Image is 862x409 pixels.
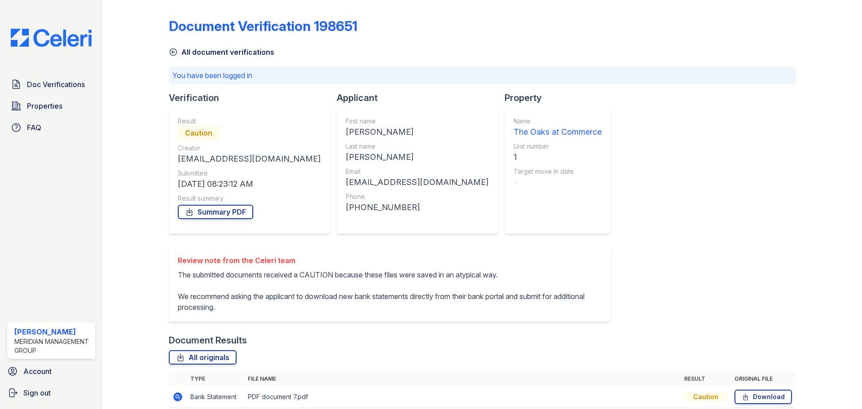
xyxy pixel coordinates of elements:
[187,372,244,386] th: Type
[681,372,731,386] th: Result
[337,92,505,104] div: Applicant
[178,126,220,140] div: Caution
[514,126,602,138] div: The Oaks at Commerce
[14,337,92,355] div: Meridian Management Group
[514,151,602,163] div: 1
[169,334,247,347] div: Document Results
[14,326,92,337] div: [PERSON_NAME]
[7,75,95,93] a: Doc Verifications
[346,142,488,151] div: Last name
[178,144,321,153] div: Creator
[27,79,85,90] span: Doc Verifications
[7,97,95,115] a: Properties
[514,167,602,176] div: Target move in date
[346,192,488,201] div: Phone
[187,386,244,408] td: Bank Statement
[514,142,602,151] div: Unit number
[172,70,792,81] p: You have been logged in
[178,153,321,165] div: [EMAIL_ADDRESS][DOMAIN_NAME]
[514,176,602,189] div: -
[178,269,602,312] p: The submitted documents received a CAUTION because these files were saved in an atypical way. We ...
[27,122,41,133] span: FAQ
[178,205,253,219] a: Summary PDF
[4,362,99,380] a: Account
[169,18,357,34] div: Document Verification 198651
[169,92,337,104] div: Verification
[178,178,321,190] div: [DATE] 08:23:12 AM
[684,392,727,401] div: Caution
[346,151,488,163] div: [PERSON_NAME]
[178,255,602,266] div: Review note from the Celeri team
[346,167,488,176] div: Email
[178,117,321,126] div: Result
[731,372,796,386] th: Original file
[734,390,792,404] a: Download
[178,169,321,178] div: Submitted
[346,126,488,138] div: [PERSON_NAME]
[514,117,602,126] div: Name
[4,29,99,47] img: CE_Logo_Blue-a8612792a0a2168367f1c8372b55b34899dd931a85d93a1a3d3e32e68fde9ad4.png
[23,387,51,398] span: Sign out
[169,47,274,57] a: All document verifications
[178,194,321,203] div: Result summary
[23,366,52,377] span: Account
[244,372,681,386] th: File name
[244,386,681,408] td: PDF document 7.pdf
[169,350,237,365] a: All originals
[505,92,618,104] div: Property
[346,201,488,214] div: [PHONE_NUMBER]
[514,117,602,138] a: Name The Oaks at Commerce
[4,384,99,402] a: Sign out
[7,119,95,136] a: FAQ
[27,101,62,111] span: Properties
[346,176,488,189] div: [EMAIL_ADDRESS][DOMAIN_NAME]
[346,117,488,126] div: First name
